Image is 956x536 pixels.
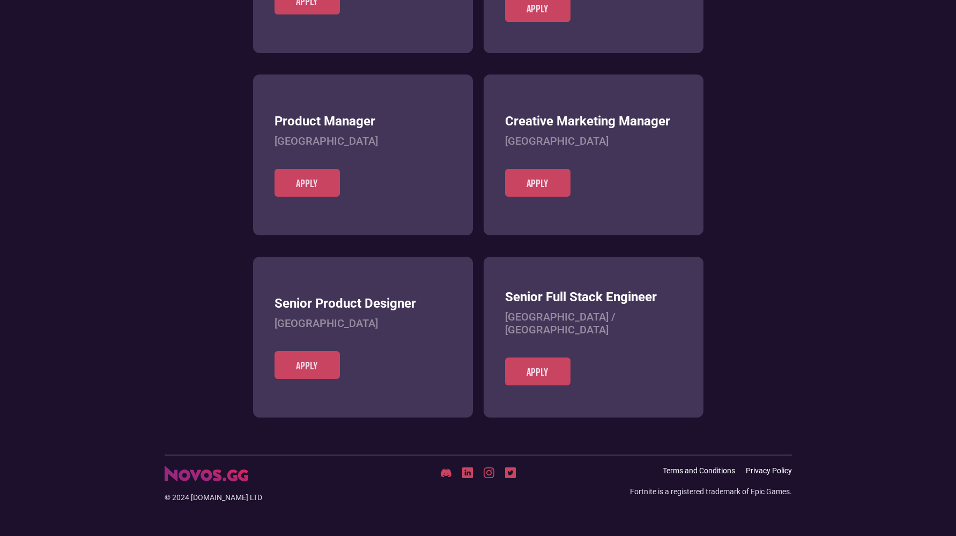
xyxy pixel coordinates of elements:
[275,169,340,197] a: Apply
[505,114,682,169] a: Creative Marketing Manager[GEOGRAPHIC_DATA]
[505,169,570,197] a: Apply
[746,466,792,475] a: Privacy Policy
[275,135,451,147] h4: [GEOGRAPHIC_DATA]
[275,296,451,311] h3: Senior Product Designer
[505,135,682,147] h4: [GEOGRAPHIC_DATA]
[505,358,570,385] a: Apply
[275,296,451,351] a: Senior Product Designer[GEOGRAPHIC_DATA]
[630,486,792,497] div: Fortnite is a registered trademark of Epic Games.
[275,114,451,169] a: Product Manager[GEOGRAPHIC_DATA]
[275,114,451,129] h3: Product Manager
[275,351,340,379] a: Apply
[663,466,735,475] a: Terms and Conditions
[165,492,374,503] div: © 2024 [DOMAIN_NAME] LTD
[275,317,451,330] h4: [GEOGRAPHIC_DATA]
[505,310,682,336] h4: [GEOGRAPHIC_DATA] / [GEOGRAPHIC_DATA]
[505,289,682,358] a: Senior Full Stack Engineer[GEOGRAPHIC_DATA] / [GEOGRAPHIC_DATA]
[505,114,682,129] h3: Creative Marketing Manager
[505,289,682,305] h3: Senior Full Stack Engineer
